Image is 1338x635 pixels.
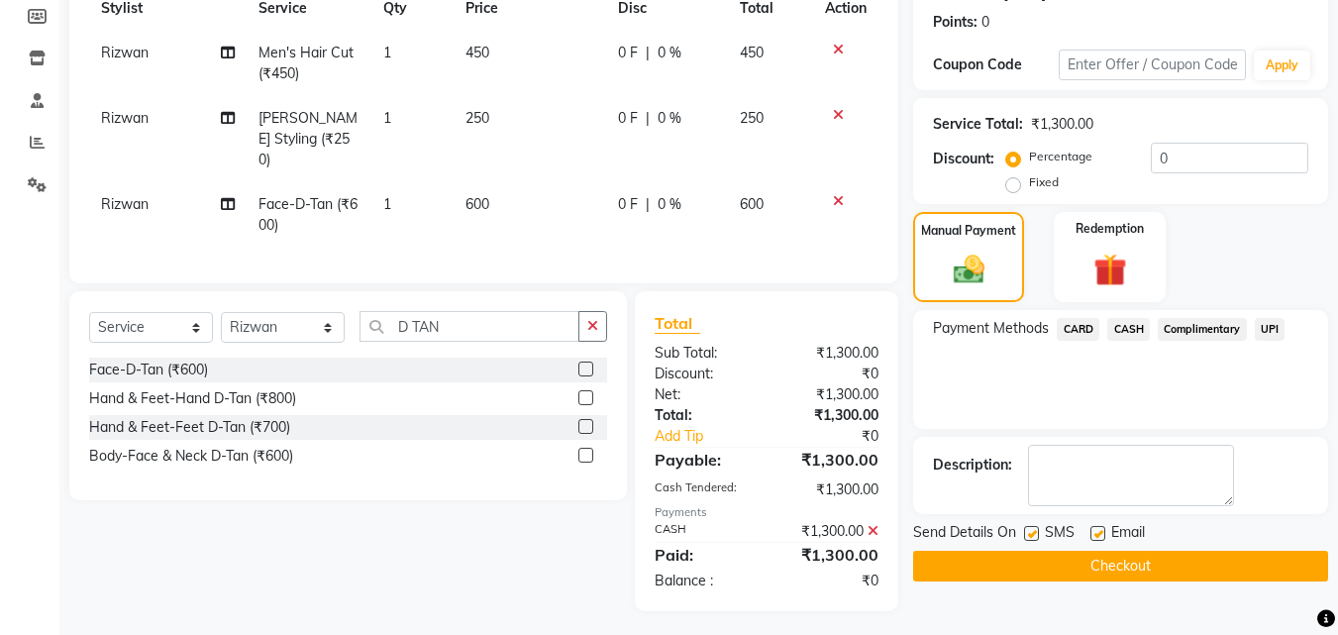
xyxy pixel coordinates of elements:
[1031,114,1093,135] div: ₹1,300.00
[646,194,650,215] span: |
[1076,220,1144,238] label: Redemption
[640,405,767,426] div: Total:
[658,108,681,129] span: 0 %
[1158,318,1247,341] span: Complimentary
[1254,51,1310,80] button: Apply
[465,109,489,127] span: 250
[1045,522,1075,547] span: SMS
[1057,318,1099,341] span: CARD
[1083,250,1137,290] img: _gift.svg
[89,417,290,438] div: Hand & Feet-Feet D-Tan (₹700)
[655,504,878,521] div: Payments
[981,12,989,33] div: 0
[655,313,700,334] span: Total
[933,54,1058,75] div: Coupon Code
[640,543,767,567] div: Paid:
[1255,318,1286,341] span: UPI
[640,448,767,472] div: Payable:
[618,108,638,129] span: 0 F
[640,343,767,364] div: Sub Total:
[1111,522,1145,547] span: Email
[640,384,767,405] div: Net:
[767,343,893,364] div: ₹1,300.00
[740,109,764,127] span: 250
[101,109,149,127] span: Rizwan
[383,44,391,61] span: 1
[101,44,149,61] span: Rizwan
[921,222,1016,240] label: Manual Payment
[618,194,638,215] span: 0 F
[465,44,489,61] span: 450
[788,426,894,447] div: ₹0
[1107,318,1150,341] span: CASH
[933,455,1012,476] div: Description:
[740,195,764,213] span: 600
[913,522,1016,547] span: Send Details On
[944,252,994,287] img: _cash.svg
[767,571,893,591] div: ₹0
[767,384,893,405] div: ₹1,300.00
[933,114,1023,135] div: Service Total:
[1029,148,1092,165] label: Percentage
[618,43,638,63] span: 0 F
[1059,50,1246,80] input: Enter Offer / Coupon Code
[383,195,391,213] span: 1
[89,446,293,467] div: Body-Face & Neck D-Tan (₹600)
[933,318,1049,339] span: Payment Methods
[89,360,208,380] div: Face-D-Tan (₹600)
[767,405,893,426] div: ₹1,300.00
[1029,173,1059,191] label: Fixed
[640,521,767,542] div: CASH
[646,108,650,129] span: |
[658,194,681,215] span: 0 %
[913,551,1328,582] button: Checkout
[767,521,893,542] div: ₹1,300.00
[767,364,893,384] div: ₹0
[658,43,681,63] span: 0 %
[465,195,489,213] span: 600
[640,571,767,591] div: Balance :
[933,149,994,169] div: Discount:
[89,388,296,409] div: Hand & Feet-Hand D-Tan (₹800)
[258,109,358,168] span: [PERSON_NAME] Styling (₹250)
[933,12,978,33] div: Points:
[767,479,893,500] div: ₹1,300.00
[640,364,767,384] div: Discount:
[767,543,893,567] div: ₹1,300.00
[740,44,764,61] span: 450
[383,109,391,127] span: 1
[640,479,767,500] div: Cash Tendered:
[101,195,149,213] span: Rizwan
[640,426,787,447] a: Add Tip
[258,195,358,234] span: Face-D-Tan (₹600)
[258,44,354,82] span: Men's Hair Cut (₹450)
[767,448,893,472] div: ₹1,300.00
[646,43,650,63] span: |
[360,311,579,342] input: Search or Scan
